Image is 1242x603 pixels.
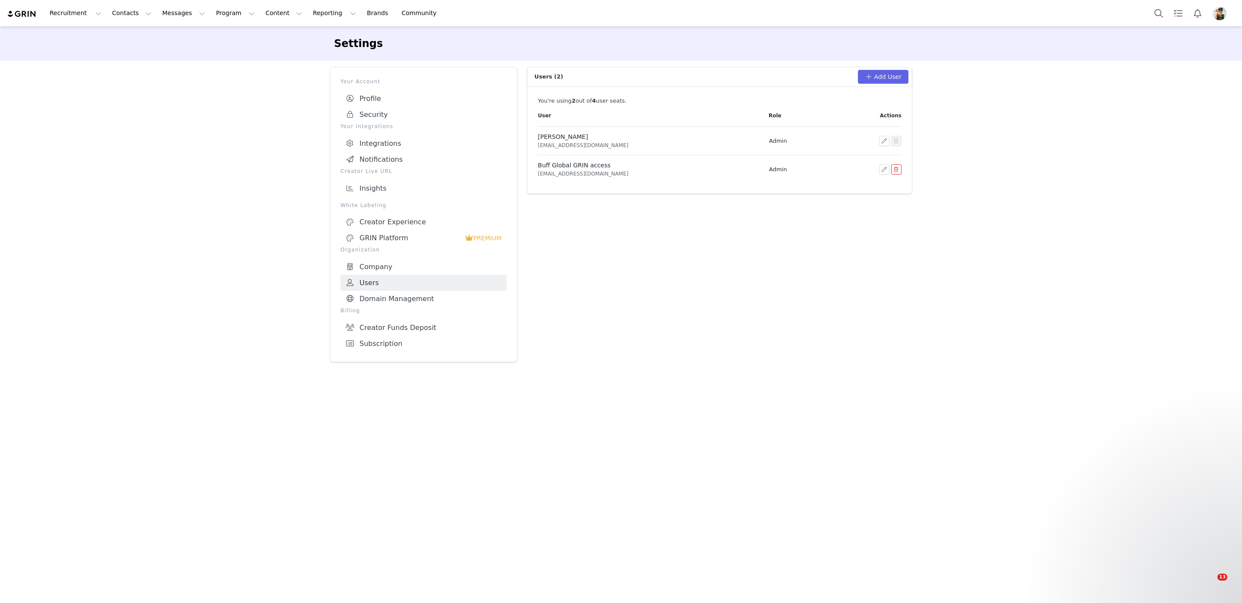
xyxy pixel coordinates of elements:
[340,151,507,167] a: Notifications
[346,234,465,242] div: GRIN Platform
[1188,3,1207,23] button: Notifications
[340,78,507,85] p: Your Account
[340,180,507,196] a: Insights
[763,127,832,155] td: Admin
[1169,3,1188,23] a: Tasks
[340,214,507,230] a: Creator Experience
[1200,574,1220,594] iframe: Intercom live chat
[592,97,596,104] strong: 4
[858,70,908,84] button: Add User
[211,3,260,23] button: Program
[340,91,507,107] a: Profile
[260,3,307,23] button: Content
[473,235,502,242] span: PREMIUM
[538,170,758,178] div: [EMAIL_ADDRESS][DOMAIN_NAME]
[346,218,501,226] div: Creator Experience
[340,275,507,291] a: Users
[340,246,507,254] p: Organization
[832,105,902,127] th: Actions
[1061,519,1233,580] iframe: Intercom notifications message
[538,105,763,127] th: User
[340,307,507,314] p: Billing
[340,122,507,130] p: Your Integrations
[538,162,611,169] span: Buff Global GRIN access
[538,97,902,105] div: You're using out of user seat .
[107,3,157,23] button: Contacts
[538,141,758,149] div: [EMAIL_ADDRESS][DOMAIN_NAME]
[397,3,446,23] a: Community
[1149,3,1168,23] button: Search
[340,230,507,246] a: GRIN Platform PREMIUM
[340,201,507,209] p: White Labeling
[340,107,507,122] a: Security
[763,105,832,127] th: Role
[308,3,361,23] button: Reporting
[527,67,858,86] p: Users (2)
[1217,574,1227,581] span: 13
[340,259,507,275] a: Company
[44,3,107,23] button: Recruitment
[7,10,37,18] img: grin logo
[1207,6,1235,20] button: Profile
[763,155,832,184] td: Admin
[538,133,588,140] span: [PERSON_NAME]
[1213,6,1226,20] img: 53e175c6-16cd-4f56-b69e-c08084ddce47.jpg
[340,135,507,151] a: Integrations
[340,291,507,307] a: Domain Management
[157,3,210,23] button: Messages
[362,3,396,23] a: Brands
[340,167,507,175] p: Creator Live URL
[340,320,507,336] a: Creator Funds Deposit
[622,97,625,104] span: s
[572,97,576,104] strong: 2
[340,336,507,352] a: Subscription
